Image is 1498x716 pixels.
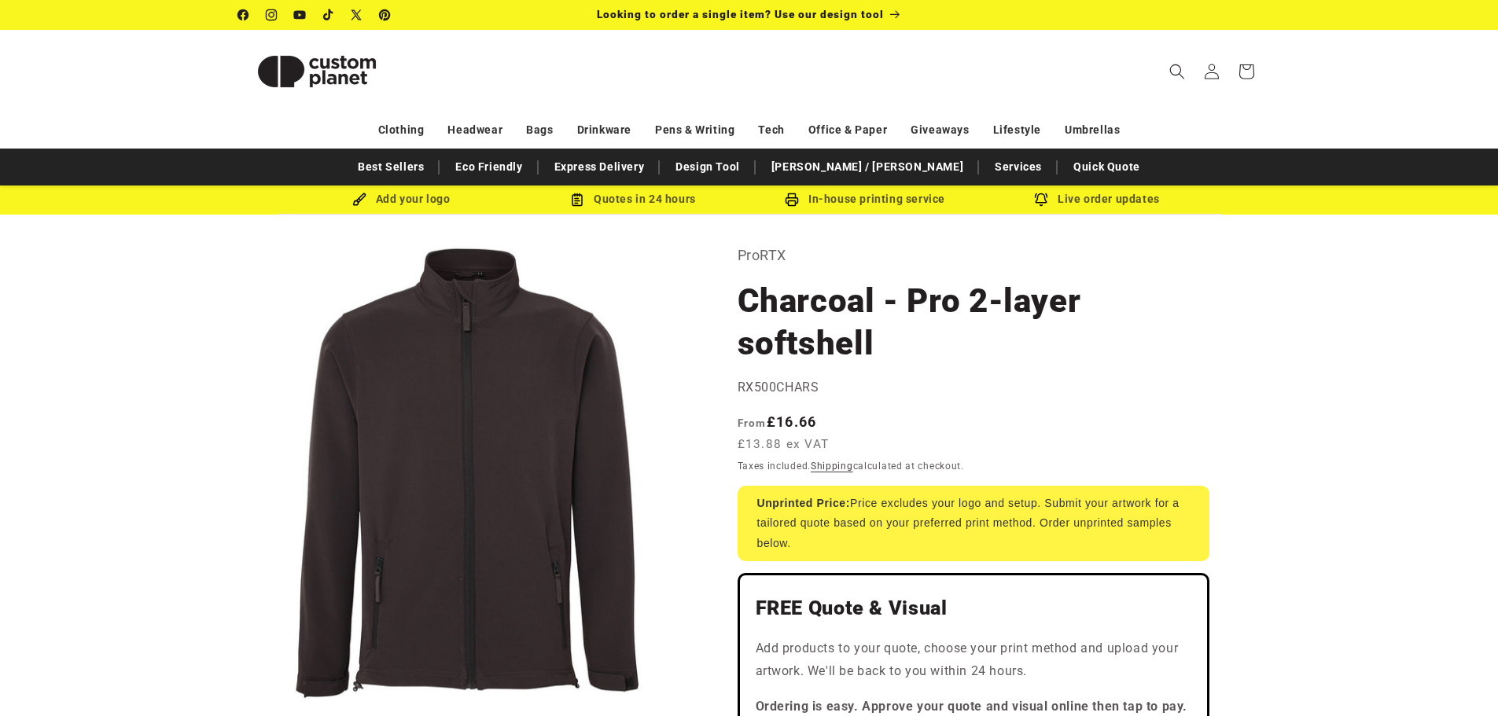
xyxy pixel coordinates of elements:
a: Drinkware [577,116,631,144]
h1: Charcoal - Pro 2-layer softshell [738,280,1209,365]
a: [PERSON_NAME] / [PERSON_NAME] [764,153,971,181]
a: Services [987,153,1050,181]
a: Quick Quote [1066,153,1148,181]
summary: Search [1160,54,1194,89]
a: Lifestyle [993,116,1041,144]
p: ProRTX [738,243,1209,268]
a: Custom Planet [232,30,401,112]
span: From [738,417,767,429]
strong: Unprinted Price: [757,497,851,509]
div: Live order updates [981,189,1213,209]
span: RX500CHARS [738,380,819,395]
a: Umbrellas [1065,116,1120,144]
a: Design Tool [668,153,748,181]
a: Shipping [811,461,853,472]
a: Clothing [378,116,425,144]
img: Brush Icon [352,193,366,207]
a: Express Delivery [547,153,653,181]
p: Add products to your quote, choose your print method and upload your artwork. We'll be back to yo... [756,637,1191,683]
a: Giveaways [911,116,969,144]
div: In-house printing service [749,189,981,209]
a: Bags [526,116,553,144]
a: Office & Paper [808,116,887,144]
a: Tech [758,116,784,144]
img: Custom Planet [238,36,396,107]
img: Order updates [1034,193,1048,207]
div: Quotes in 24 hours [517,189,749,209]
a: Headwear [447,116,502,144]
div: Price excludes your logo and setup. Submit your artwork for a tailored quote based on your prefer... [738,486,1209,561]
div: Add your logo [285,189,517,209]
a: Eco Friendly [447,153,530,181]
div: Taxes included. calculated at checkout. [738,458,1209,474]
img: In-house printing [785,193,799,207]
h2: FREE Quote & Visual [756,596,1191,621]
span: Looking to order a single item? Use our design tool [597,8,884,20]
span: £13.88 ex VAT [738,435,830,453]
a: Pens & Writing [655,116,734,144]
strong: £16.66 [738,413,817,430]
img: Order Updates Icon [570,193,584,207]
a: Best Sellers [350,153,432,181]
